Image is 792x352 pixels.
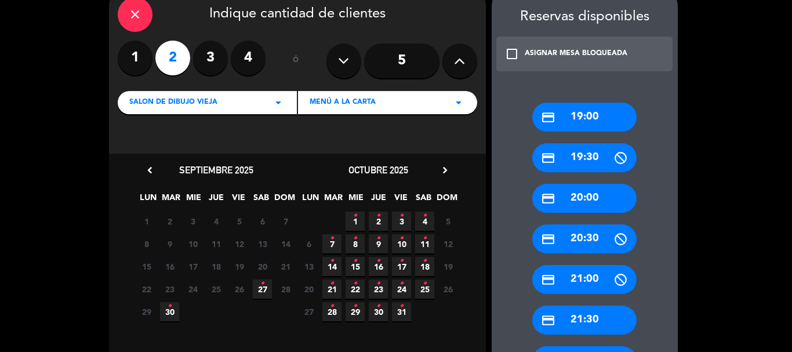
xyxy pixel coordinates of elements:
label: 2 [155,41,190,75]
span: 28 [276,280,295,299]
span: 21 [276,257,295,276]
i: • [330,229,334,248]
span: 11 [415,234,434,253]
i: • [423,274,427,293]
i: • [353,229,357,248]
div: ó [277,41,315,81]
span: 13 [253,234,272,253]
i: check_box_outline_blank [505,47,519,61]
span: MIE [184,191,203,210]
span: 12 [230,234,249,253]
span: MAR [324,191,343,210]
span: 18 [415,257,434,276]
span: 1 [137,212,156,231]
span: 24 [183,280,202,299]
i: • [376,274,380,293]
span: 6 [253,212,272,231]
i: • [168,297,172,315]
span: 2 [369,212,388,231]
span: 20 [253,257,272,276]
span: 14 [276,234,295,253]
i: • [376,252,380,270]
span: LUN [139,191,158,210]
span: 7 [322,234,341,253]
span: LUN [301,191,320,210]
span: JUE [369,191,388,210]
span: octubre 2025 [348,164,408,176]
span: 5 [438,212,457,231]
i: • [399,274,404,293]
i: close [128,8,142,21]
span: 19 [230,257,249,276]
i: chevron_left [144,164,156,176]
span: 31 [392,302,411,321]
i: • [353,252,357,270]
span: 29 [137,302,156,321]
span: VIE [391,191,410,210]
span: 10 [392,234,411,253]
span: 9 [369,234,388,253]
i: • [330,252,334,270]
span: DOM [437,191,456,210]
i: arrow_drop_down [271,96,285,110]
label: 4 [231,41,266,75]
i: • [376,206,380,225]
i: credit_card [541,110,555,125]
div: 20:00 [532,184,637,213]
span: JUE [206,191,226,210]
span: 8 [346,234,365,253]
label: 1 [118,41,152,75]
span: 16 [160,257,179,276]
div: 19:30 [532,143,637,172]
i: chevron_right [439,164,451,176]
div: 21:30 [532,306,637,335]
span: 22 [346,280,365,299]
span: 21 [322,280,341,299]
span: 2 [160,212,179,231]
i: credit_card [541,232,555,246]
span: 27 [253,280,272,299]
span: 30 [369,302,388,321]
span: VIE [229,191,248,210]
i: • [399,297,404,315]
span: 26 [438,280,457,299]
span: SAB [414,191,433,210]
span: 10 [183,234,202,253]
label: 3 [193,41,228,75]
span: 7 [276,212,295,231]
span: 15 [137,257,156,276]
i: • [353,297,357,315]
div: Reservas disponibles [492,6,678,28]
span: 29 [346,302,365,321]
span: MAR [161,191,180,210]
i: • [423,252,427,270]
span: 19 [438,257,457,276]
span: septiembre 2025 [179,164,253,176]
span: 15 [346,257,365,276]
span: 26 [230,280,249,299]
i: • [423,206,427,225]
span: 16 [369,257,388,276]
span: 22 [137,280,156,299]
span: SALON DE DIBUJO VIEJA [129,97,217,108]
span: 23 [160,280,179,299]
span: 14 [322,257,341,276]
span: DOM [274,191,293,210]
span: 8 [137,234,156,253]
span: 25 [415,280,434,299]
span: 17 [183,257,202,276]
span: 25 [206,280,226,299]
span: 13 [299,257,318,276]
span: 30 [160,302,179,321]
span: 27 [299,302,318,321]
i: credit_card [541,313,555,328]
span: 1 [346,212,365,231]
span: 6 [299,234,318,253]
div: ASIGNAR MESA BLOQUEADA [525,48,627,60]
i: • [376,297,380,315]
span: 23 [369,280,388,299]
div: 21:00 [532,265,637,294]
span: 3 [392,212,411,231]
i: • [399,252,404,270]
span: 24 [392,280,411,299]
